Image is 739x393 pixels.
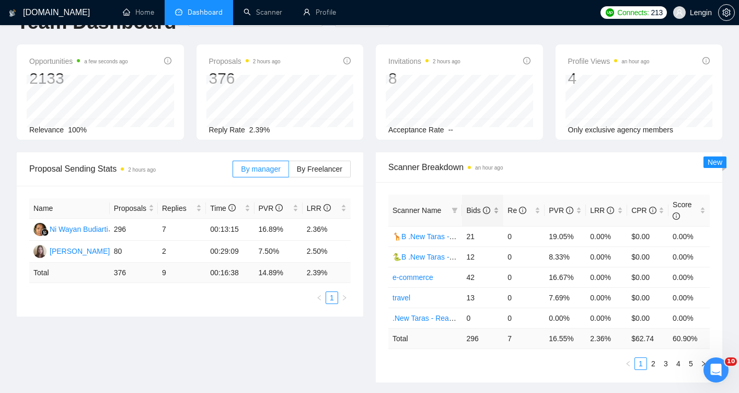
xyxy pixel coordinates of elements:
span: Opportunities [29,55,128,68]
span: Connects: [617,7,649,18]
td: 0 [503,246,545,267]
span: Proposals [209,55,281,68]
td: 0.00% [668,308,710,328]
td: 12 [462,246,503,267]
a: 1 [326,292,338,304]
span: Profile Views [568,55,650,68]
td: 2.50% [303,241,351,263]
span: info-circle [519,207,526,214]
a: searchScanner [244,8,282,17]
td: 19.05% [545,226,586,246]
button: right [338,291,351,304]
span: LRR [307,204,331,212]
span: info-circle [228,204,236,211]
span: dashboard [175,8,182,16]
span: PVR [259,204,283,212]
td: 0.00% [668,267,710,287]
td: 0.00% [586,246,627,267]
span: New [708,158,722,166]
span: filter [449,203,460,218]
td: 0 [503,267,545,287]
td: Total [29,263,110,283]
span: 2.39% [249,126,270,134]
span: info-circle [164,57,171,64]
span: info-circle [566,207,573,214]
span: info-circle [702,57,710,64]
span: info-circle [649,207,656,214]
span: right [700,361,707,367]
li: Next Page [697,357,710,370]
time: 2 hours ago [433,59,460,64]
td: 296 [462,328,503,349]
td: 0 [462,308,503,328]
div: 2133 [29,69,128,88]
td: 0 [503,308,545,328]
td: 0 [503,287,545,308]
button: right [697,357,710,370]
td: 00:13:15 [206,219,254,241]
time: 2 hours ago [128,167,156,173]
span: Proposal Sending Stats [29,162,233,175]
td: 0.00% [668,287,710,308]
td: 21 [462,226,503,246]
span: info-circle [275,204,283,211]
a: travel [392,294,410,302]
li: 2 [647,357,660,370]
span: PVR [549,206,573,215]
li: 5 [685,357,697,370]
time: a few seconds ago [84,59,128,64]
td: 0.00% [586,267,627,287]
img: upwork-logo.png [606,8,614,17]
a: NWNi Wayan Budiarti [33,224,108,233]
span: 10 [725,357,737,366]
span: 213 [651,7,662,18]
span: Only exclusive agency members [568,126,674,134]
td: 16.67% [545,267,586,287]
span: CPR [631,206,656,215]
span: info-circle [483,207,490,214]
td: 60.90 % [668,328,710,349]
li: 1 [326,291,338,304]
span: info-circle [324,204,331,211]
td: 2 [158,241,206,263]
span: LRR [590,206,614,215]
span: right [341,295,348,301]
span: Scanner Breakdown [388,161,710,174]
div: 4 [568,69,650,88]
td: $0.00 [627,308,668,328]
td: 9 [158,263,206,283]
span: info-circle [607,207,614,214]
a: 🦒B .New Taras - ReactJS/NextJS rel exp 23/04 [392,232,549,241]
a: 5 [685,358,697,369]
td: 7.50% [255,241,303,263]
span: info-circle [343,57,351,64]
td: $0.00 [627,226,668,246]
li: Previous Page [313,291,326,304]
th: Replies [158,198,206,219]
span: Time [210,204,235,212]
span: Re [507,206,526,215]
li: 1 [634,357,647,370]
img: gigradar-bm.png [41,229,49,236]
th: Name [29,198,110,219]
td: 2.36 % [586,328,627,349]
span: setting [719,8,734,17]
span: Acceptance Rate [388,126,444,134]
td: 00:16:38 [206,263,254,283]
td: $0.00 [627,267,668,287]
td: $0.00 [627,287,668,308]
iframe: Intercom live chat [703,357,729,383]
a: .New Taras - ReactJS with symbols [392,314,507,322]
li: 4 [672,357,685,370]
td: 7 [158,219,206,241]
a: e-commerce [392,273,433,282]
img: NW [33,223,47,236]
td: 0.00% [668,226,710,246]
a: setting [718,8,735,17]
td: $0.00 [627,246,668,267]
button: left [313,291,326,304]
td: 0.00% [586,308,627,328]
div: 376 [209,69,281,88]
td: 16.55 % [545,328,586,349]
td: 0.00% [545,308,586,328]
